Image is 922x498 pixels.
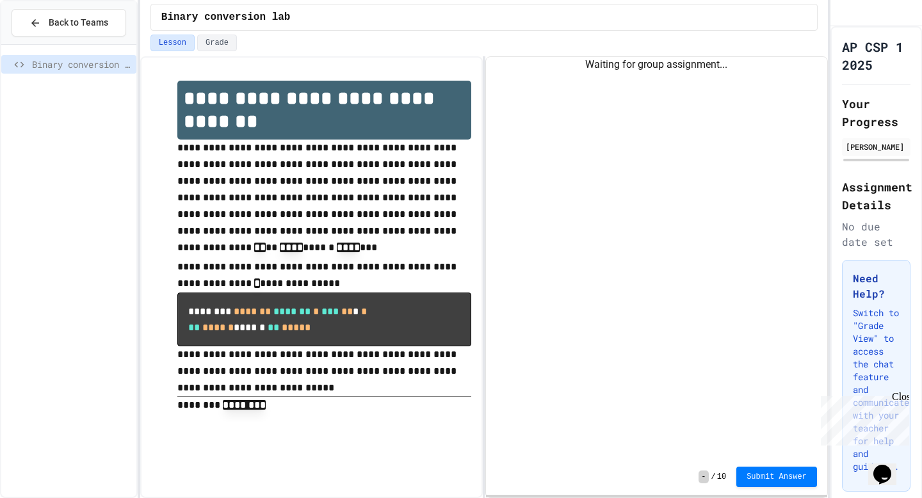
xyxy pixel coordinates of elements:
[816,391,909,446] iframe: chat widget
[842,38,910,74] h1: AP CSP 1 2025
[711,472,716,482] span: /
[747,472,807,482] span: Submit Answer
[49,16,108,29] span: Back to Teams
[853,271,900,301] h3: Need Help?
[736,467,817,487] button: Submit Answer
[846,141,907,152] div: [PERSON_NAME]
[12,9,126,36] button: Back to Teams
[842,178,910,214] h2: Assignment Details
[32,58,131,71] span: Binary conversion lab
[699,470,708,483] span: -
[842,95,910,131] h2: Your Progress
[5,5,88,81] div: Chat with us now!Close
[853,307,900,473] p: Switch to "Grade View" to access the chat feature and communicate with your teacher for help and ...
[161,10,291,25] span: Binary conversion lab
[197,35,237,51] button: Grade
[717,472,726,482] span: 10
[868,447,909,485] iframe: chat widget
[842,219,910,250] div: No due date set
[486,57,827,72] div: Waiting for group assignment...
[150,35,195,51] button: Lesson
